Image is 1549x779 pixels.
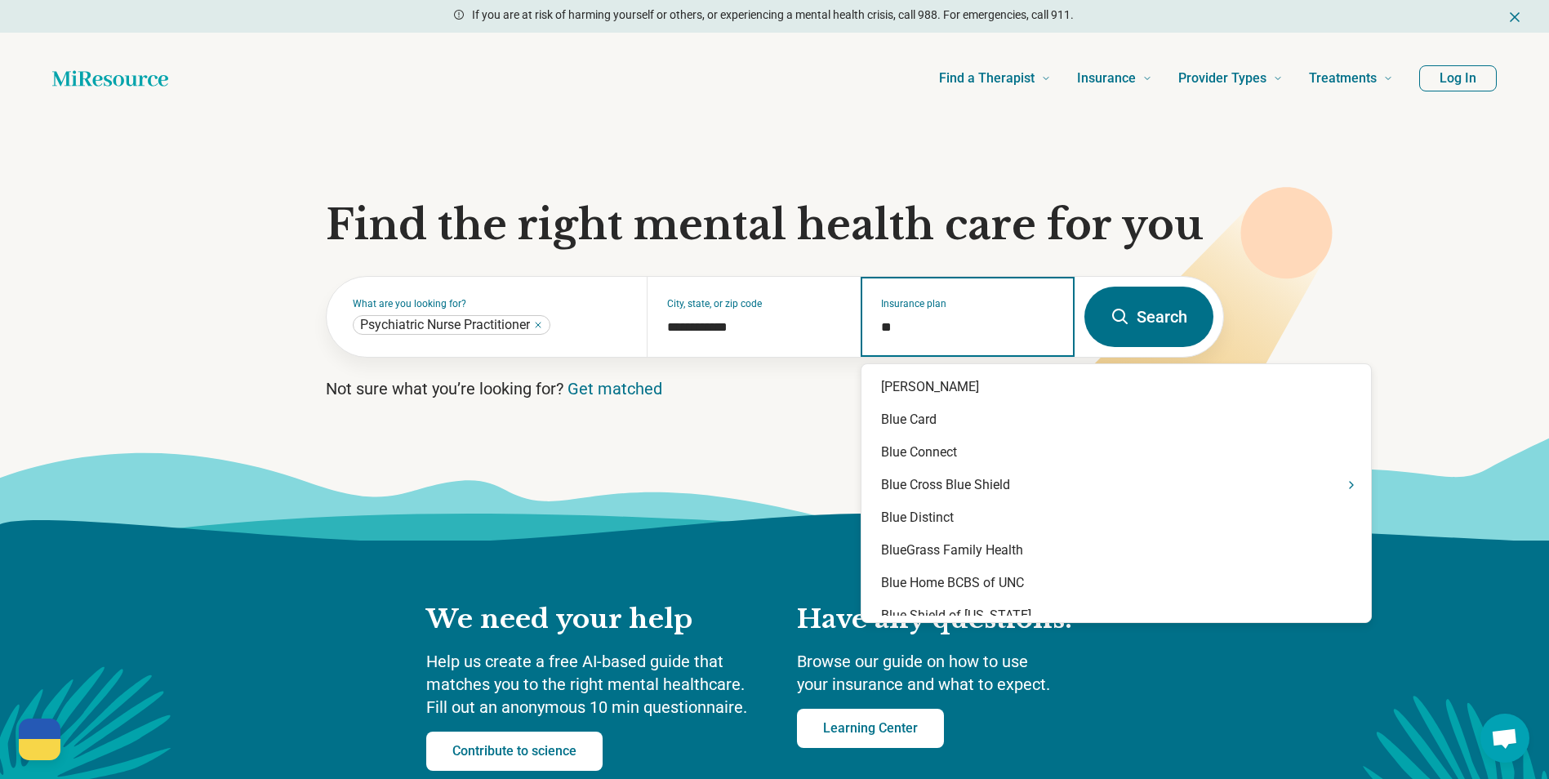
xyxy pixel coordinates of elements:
a: Get matched [568,379,662,398]
p: If you are at risk of harming yourself or others, or experiencing a mental health crisis, call 98... [472,7,1074,24]
div: Blue Home BCBS of UNC [861,567,1371,599]
button: Dismiss [1507,7,1523,26]
span: Insurance [1077,67,1136,90]
div: Blue Cross Blue Shield [861,469,1371,501]
div: Psychiatric Nurse Practitioner [353,315,550,335]
span: Provider Types [1178,67,1266,90]
h1: Find the right mental health care for you [326,201,1224,250]
span: Psychiatric Nurse Practitioner [360,317,530,333]
span: Find a Therapist [939,67,1035,90]
a: Learning Center [797,709,944,748]
p: Not sure what you’re looking for? [326,377,1224,400]
div: Open chat [1480,714,1529,763]
label: What are you looking for? [353,299,628,309]
div: [PERSON_NAME] [861,371,1371,403]
div: Suggestions [861,371,1371,616]
div: Blue Distinct [861,501,1371,534]
div: Blue Card [861,403,1371,436]
div: BlueGrass Family Health [861,534,1371,567]
a: Home page [52,62,168,95]
div: Blue Shield of [US_STATE] [861,599,1371,632]
p: Help us create a free AI-based guide that matches you to the right mental healthcare. Fill out an... [426,650,764,719]
h2: Have any questions? [797,603,1124,637]
button: Log In [1419,65,1497,91]
p: Browse our guide on how to use your insurance and what to expect. [797,650,1124,696]
a: Contribute to science [426,732,603,771]
button: Psychiatric Nurse Practitioner [533,320,543,330]
h2: We need your help [426,603,764,637]
button: Search [1084,287,1213,347]
div: Blue Connect [861,436,1371,469]
span: Treatments [1309,67,1377,90]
